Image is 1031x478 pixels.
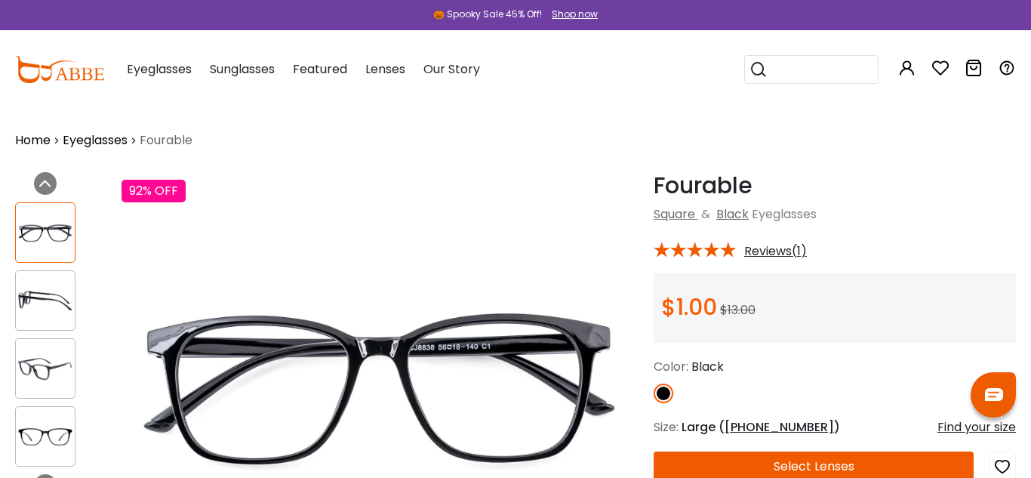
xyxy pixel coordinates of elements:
[16,422,75,452] img: Fourable Black Plastic Eyeglasses , SpringHinges , UniversalBridgeFit Frames from ABBE Glasses
[16,286,75,316] img: Fourable Black Plastic Eyeglasses , SpringHinges , UniversalBridgeFit Frames from ABBE Glasses
[15,131,51,150] a: Home
[654,205,695,223] a: Square
[16,218,75,248] img: Fourable Black Plastic Eyeglasses , SpringHinges , UniversalBridgeFit Frames from ABBE Glasses
[15,56,104,83] img: abbeglasses.com
[140,131,192,150] span: Fourable
[720,301,756,319] span: $13.00
[654,358,688,375] span: Color:
[423,60,480,78] span: Our Story
[210,60,275,78] span: Sunglasses
[654,418,679,436] span: Size:
[433,8,542,21] div: 🎃 Spooky Sale 45% Off!
[365,60,405,78] span: Lenses
[985,388,1003,401] img: chat
[752,205,817,223] span: Eyeglasses
[654,172,1016,199] h1: Fourable
[682,418,840,436] span: Large ( )
[744,245,807,258] span: Reviews(1)
[725,418,834,436] span: [PHONE_NUMBER]
[127,60,192,78] span: Eyeglasses
[63,131,128,150] a: Eyeglasses
[661,291,717,323] span: $1.00
[691,358,724,375] span: Black
[937,418,1016,436] div: Find your size
[552,8,598,21] div: Shop now
[544,8,598,20] a: Shop now
[698,205,713,223] span: &
[122,180,186,202] div: 92% OFF
[716,205,749,223] a: Black
[16,354,75,384] img: Fourable Black Plastic Eyeglasses , SpringHinges , UniversalBridgeFit Frames from ABBE Glasses
[293,60,347,78] span: Featured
